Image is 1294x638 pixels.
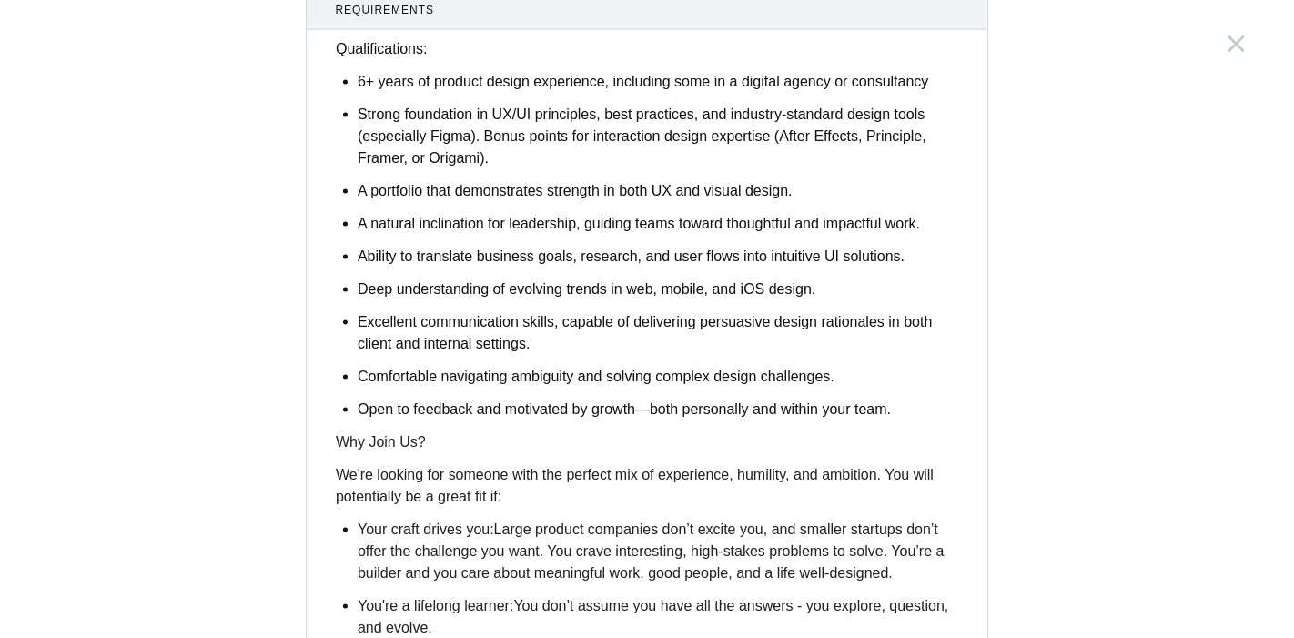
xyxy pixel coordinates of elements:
span: 6+ years of product design experience, including some in a digital agency or consultancy [358,74,928,89]
span: Excellent communication skills, capable of delivering persuasive design rationales in both client... [358,314,932,351]
span: Deep understanding of evolving trends in web, mobile, and iOS design. [358,281,815,297]
span: We're looking for someone with the perfect mix of experience, humility, and ambition. You will po... [336,467,934,504]
span: You're a lifelong learner: [358,598,513,613]
span: You don’t assume you have all the answers - you explore, question, and evolve. [358,598,948,635]
span: A natural inclination for leadership, guiding teams toward thoughtful and impactful work. [358,216,920,231]
span: Strong foundation in UX/UI principles, best practices, and industry-standard design tools (especi... [358,106,926,166]
span: Large product companies don’t excite you, and smaller startups don’t offer the challenge you want... [358,522,945,581]
span: Comfortable navigating ambiguity and solving complex design challenges. [358,369,834,384]
span: Ability to translate business goals, research, and user flows into intuitive UI solutions. [358,248,905,264]
span: Open to feedback and motivated by growth—both personally and within your team. [358,401,891,417]
span: Your craft drives you: [358,522,494,537]
span: Why Join Us? [336,434,426,450]
span: Requirements [336,2,959,18]
span: Qualifications: [336,41,428,56]
span: A portfolio that demonstrates strength in both UX and visual design. [358,183,793,198]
